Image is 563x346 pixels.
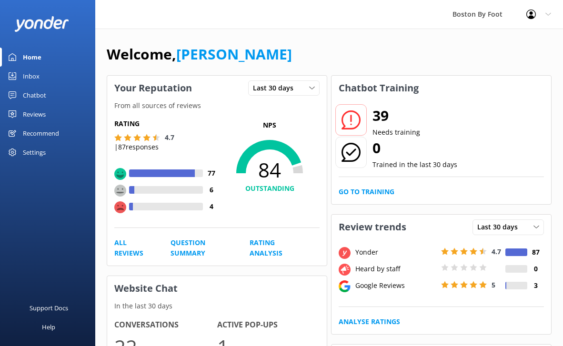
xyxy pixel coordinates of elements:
p: NPS [220,120,320,130]
div: Yonder [353,247,439,257]
p: In the last 30 days [107,301,327,311]
div: Support Docs [30,298,68,317]
a: All Reviews [114,237,149,259]
h2: 0 [372,137,457,159]
h3: Chatbot Training [332,76,426,100]
a: Question Summary [171,237,228,259]
p: Needs training [372,127,420,138]
h4: 6 [203,185,220,195]
div: Inbox [23,67,40,86]
span: Last 30 days [253,83,299,93]
h4: Conversations [114,319,217,331]
h4: 87 [527,247,544,257]
h4: 4 [203,201,220,212]
span: Last 30 days [477,222,523,232]
h4: Active Pop-ups [217,319,320,331]
a: Rating Analysis [250,237,298,259]
h3: Your Reputation [107,76,199,100]
h3: Website Chat [107,276,327,301]
p: Trained in the last 30 days [372,159,457,170]
h4: 3 [527,280,544,291]
h1: Welcome, [107,43,292,66]
div: Home [23,48,41,67]
h4: 77 [203,168,220,178]
img: yonder-white-logo.png [14,16,69,32]
a: Go to Training [339,187,394,197]
p: From all sources of reviews [107,100,327,111]
h4: OUTSTANDING [220,183,320,194]
div: Google Reviews [353,280,439,291]
span: 4.7 [492,247,501,256]
div: Settings [23,143,46,162]
span: 4.7 [165,133,174,142]
h5: Rating [114,119,220,129]
div: Heard by staff [353,264,439,274]
h3: Review trends [332,215,413,239]
h4: 0 [527,264,544,274]
a: [PERSON_NAME] [176,44,292,64]
p: | 87 responses [114,142,159,152]
div: Recommend [23,124,59,143]
div: Help [42,317,55,336]
div: Reviews [23,105,46,124]
span: 5 [492,280,495,289]
span: 84 [220,158,320,181]
div: Chatbot [23,86,46,105]
a: Analyse Ratings [339,316,400,327]
h2: 39 [372,104,420,127]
